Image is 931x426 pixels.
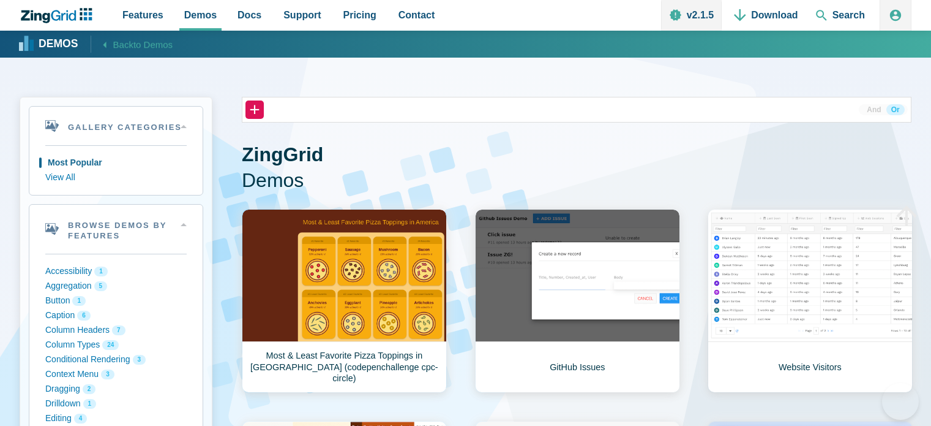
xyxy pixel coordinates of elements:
button: Dragging 2 [45,382,187,397]
button: + [245,101,264,119]
a: Backto Demos [91,36,173,52]
button: Most Popular [45,156,187,170]
button: Accessibility 1 [45,264,187,279]
button: Column Headers 7 [45,323,187,338]
span: Back [113,37,173,52]
button: Aggregation 5 [45,279,187,294]
span: to Demos [133,39,173,50]
span: Pricing [343,7,376,23]
button: Column Types 24 [45,338,187,352]
a: GitHub Issues [475,209,680,393]
button: Caption 6 [45,308,187,323]
strong: ZingGrid [242,143,323,165]
span: Demos [242,168,911,194]
button: And [862,104,886,115]
a: Website Visitors [708,209,913,393]
button: Drilldown 1 [45,397,187,411]
button: Conditional Rendering 3 [45,352,187,367]
iframe: Toggle Customer Support [882,383,919,420]
span: Contact [398,7,435,23]
span: Docs [237,7,261,23]
span: Features [122,7,163,23]
summary: Gallery Categories [29,107,203,145]
span: Support [283,7,321,23]
a: Demos [21,35,78,53]
a: ZingChart Logo. Click to return to the homepage [20,8,99,23]
button: View All [45,170,187,185]
button: Button 1 [45,294,187,308]
span: Demos [184,7,217,23]
button: Or [886,104,905,115]
strong: Demos [39,39,78,50]
summary: Browse Demos By Features [29,205,203,254]
button: Context Menu 3 [45,367,187,382]
a: Most & Least Favorite Pizza Toppings in [GEOGRAPHIC_DATA] (codepenchallenge cpc-circle) [242,209,447,393]
button: Editing 4 [45,411,187,426]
